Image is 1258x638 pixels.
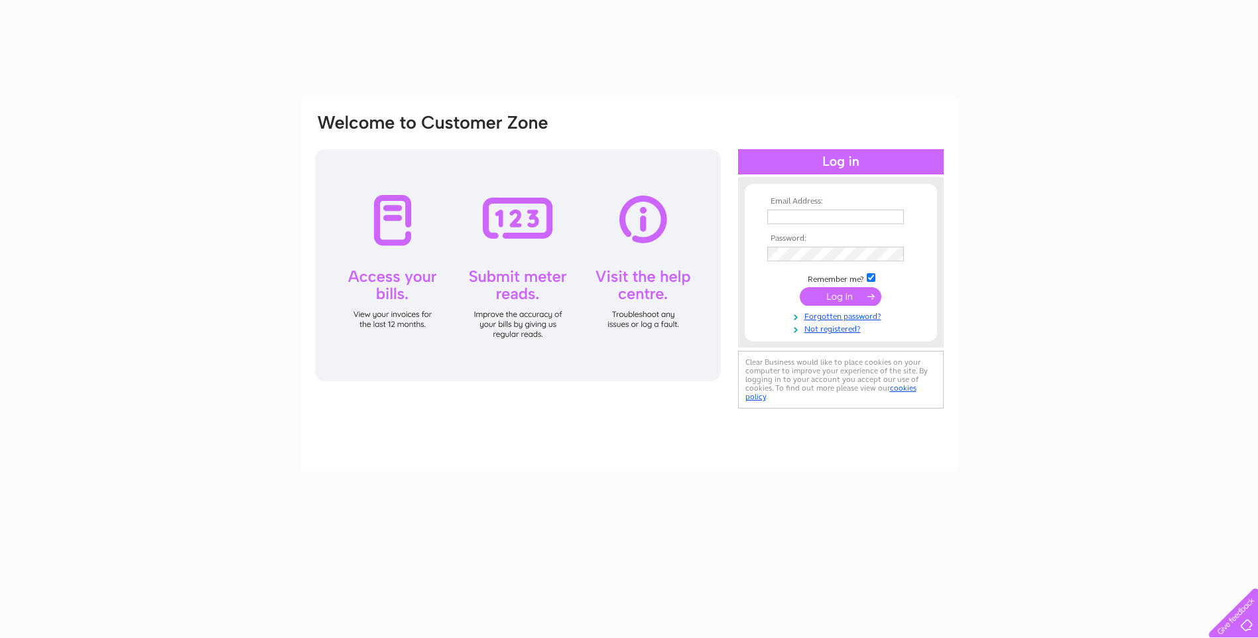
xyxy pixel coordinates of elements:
[764,197,918,206] th: Email Address:
[800,287,881,306] input: Submit
[745,383,916,401] a: cookies policy
[767,309,918,322] a: Forgotten password?
[764,271,918,285] td: Remember me?
[738,351,944,409] div: Clear Business would like to place cookies on your computer to improve your experience of the sit...
[764,234,918,243] th: Password:
[767,322,918,334] a: Not registered?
